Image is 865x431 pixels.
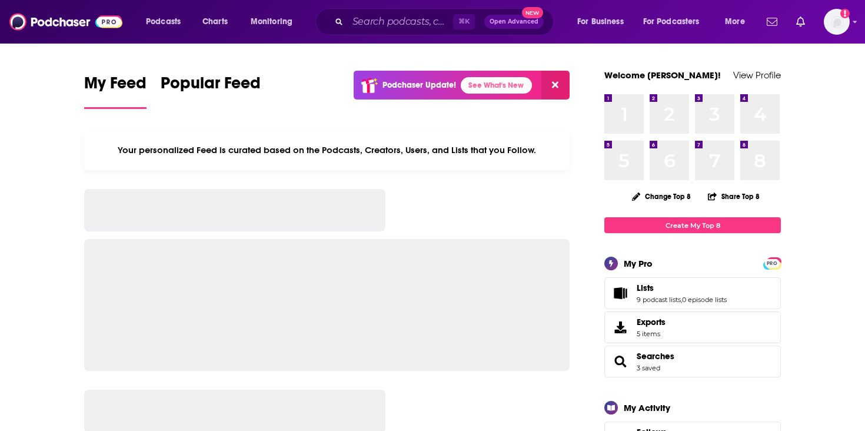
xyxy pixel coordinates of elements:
[625,189,698,204] button: Change Top 8
[608,285,632,301] a: Lists
[707,185,760,208] button: Share Top 8
[161,73,261,109] a: Popular Feed
[604,346,781,377] span: Searches
[681,296,682,304] span: ,
[608,353,632,370] a: Searches
[717,12,760,31] button: open menu
[725,14,745,30] span: More
[327,8,565,35] div: Search podcasts, credits, & more...
[161,73,261,100] span: Popular Feed
[624,402,670,413] div: My Activity
[637,351,674,362] a: Searches
[643,14,700,30] span: For Podcasters
[242,12,308,31] button: open menu
[522,7,543,18] span: New
[453,14,475,29] span: ⌘ K
[637,364,660,372] a: 3 saved
[637,296,681,304] a: 9 podcast lists
[84,130,570,170] div: Your personalized Feed is curated based on the Podcasts, Creators, Users, and Lists that you Follow.
[577,14,624,30] span: For Business
[202,14,228,30] span: Charts
[637,283,727,293] a: Lists
[762,12,782,32] a: Show notifications dropdown
[604,311,781,343] a: Exports
[138,12,196,31] button: open menu
[490,19,538,25] span: Open Advanced
[382,80,456,90] p: Podchaser Update!
[604,69,721,81] a: Welcome [PERSON_NAME]!
[765,259,779,268] span: PRO
[84,73,147,100] span: My Feed
[733,69,781,81] a: View Profile
[569,12,638,31] button: open menu
[824,9,850,35] button: Show profile menu
[604,277,781,309] span: Lists
[624,258,653,269] div: My Pro
[195,12,235,31] a: Charts
[608,319,632,336] span: Exports
[824,9,850,35] span: Logged in as derettb
[604,217,781,233] a: Create My Top 8
[637,283,654,293] span: Lists
[251,14,292,30] span: Monitoring
[840,9,850,18] svg: Add a profile image
[484,15,544,29] button: Open AdvancedNew
[682,296,727,304] a: 0 episode lists
[348,12,453,31] input: Search podcasts, credits, & more...
[637,317,666,327] span: Exports
[791,12,810,32] a: Show notifications dropdown
[765,258,779,267] a: PRO
[461,77,532,94] a: See What's New
[637,330,666,338] span: 5 items
[146,14,181,30] span: Podcasts
[636,12,717,31] button: open menu
[84,73,147,109] a: My Feed
[9,11,122,33] img: Podchaser - Follow, Share and Rate Podcasts
[824,9,850,35] img: User Profile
